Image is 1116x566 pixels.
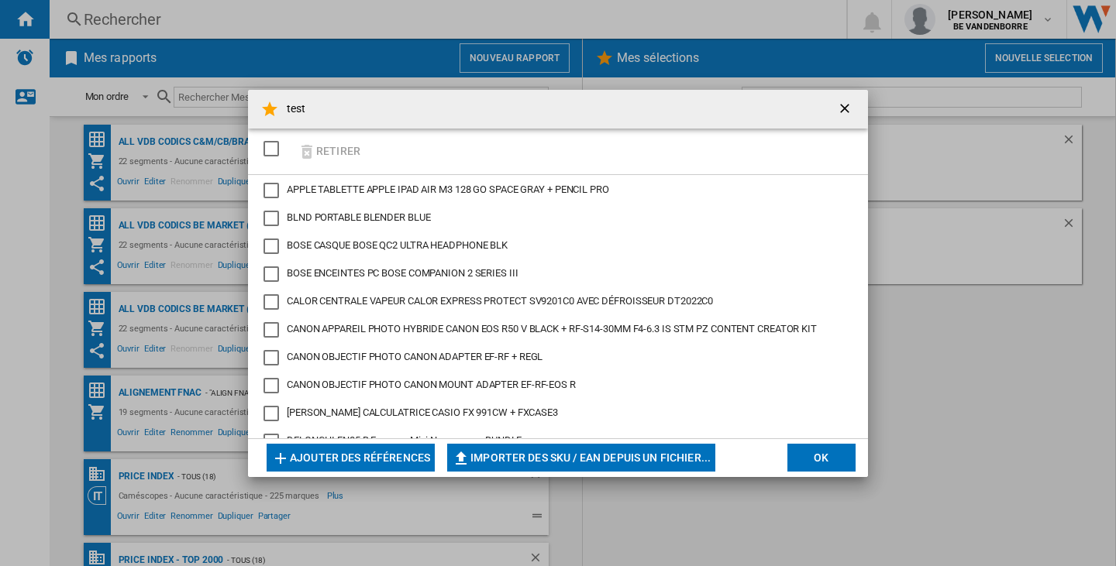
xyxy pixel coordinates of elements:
[263,136,287,162] md-checkbox: SELECTIONS.EDITION_POPUP.SELECT_DESELECT
[263,350,840,365] md-checkbox: CANON OBJECTIF PHOTO CANON ADAPTER EF-RF + REGL
[293,133,365,170] button: Retirer
[831,94,862,125] button: getI18NText('BUTTONS.CLOSE_DIALOG')
[287,239,508,251] span: BOSE CASQUE BOSE QC2 ULTRA HEADPHONE BLK
[263,183,840,198] md-checkbox: APPLE TABLETTE APPLE IPAD AIR M3 128 GO SPACE GRAY + PENCIL PRO
[287,211,430,223] span: BLND PORTABLE BLENDER BLUE
[263,406,840,421] md-checkbox: CASIO CALCULATRICE CASIO FX 991CW + FXCASE3
[263,294,840,310] md-checkbox: CALOR CENTRALE VAPEUR CALOR EXPRESS PROTECT SV9201C0 AVEC DÉFROISSEUR DT2022C0
[287,323,817,334] span: CANON APPAREIL PHOTO HYBRIDE CANON EOS R50 V BLACK + RF-S14-30MM F4-6.3 IS STM PZ CONTENT CREATOR...
[263,211,840,226] md-checkbox: BLND PORTABLE BLENDER BLUE
[263,434,840,449] md-checkbox: DELONGHI EN85.B Essenza Mini Nespresso - BUNDLE
[287,434,522,446] span: DELONGHI EN85.B Essenza Mini Nespresso - BUNDLE
[837,101,856,119] ng-md-icon: getI18NText('BUTTONS.CLOSE_DIALOG')
[263,266,840,282] md-checkbox: BOSE ENCEINTES PC BOSE COMPANION 2 SERIES III
[287,295,713,307] span: CALOR CENTRALE VAPEUR CALOR EXPRESS PROTECT SV9201C0 AVEC DÉFROISSEUR DT2022C0
[287,267,518,279] span: BOSE ENCEINTES PC BOSE COMPANION 2 SERIES III
[263,322,840,338] md-checkbox: CANON APPAREIL PHOTO HYBRIDE CANON EOS R50 V BLACK + RF-S14-30MM F4-6.3 IS STM PZ CONTENT CREATOR...
[263,378,840,393] md-checkbox: CANON OBJECTIF PHOTO CANON MOUNT ADAPTER EF-RF-EOS R
[287,351,542,362] span: CANON OBJECTIF PHOTO CANON ADAPTER EF-RF + REGL
[287,379,576,390] span: CANON OBJECTIF PHOTO CANON MOUNT ADAPTER EF-RF-EOS R
[447,444,715,472] button: Importer des SKU / EAN depuis un fichier...
[279,101,305,117] h4: test
[287,184,609,195] span: APPLE TABLETTE APPLE IPAD AIR M3 128 GO SPACE GRAY + PENCIL PRO
[787,444,856,472] button: OK
[287,406,558,418] span: [PERSON_NAME] CALCULATRICE CASIO FX 991CW + FXCASE3
[267,444,435,472] button: Ajouter des références
[263,238,840,254] md-checkbox: BOSE CASQUE BOSE QC2 ULTRA HEADPHONE BLK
